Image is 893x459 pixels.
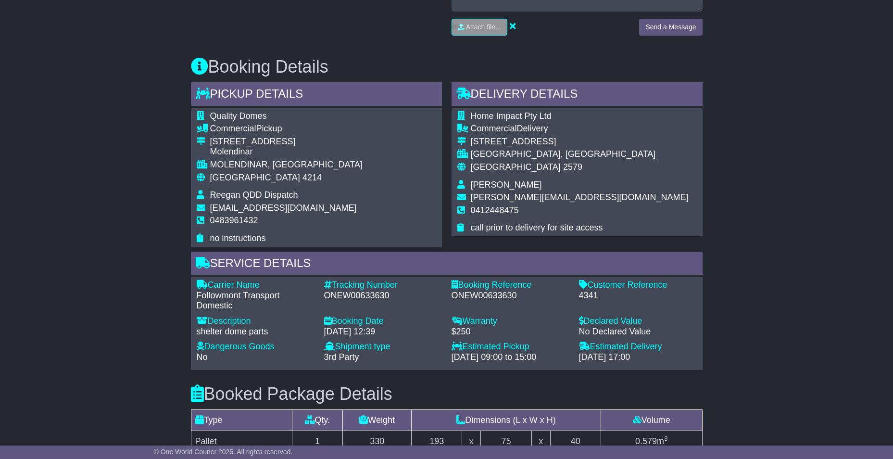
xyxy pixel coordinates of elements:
div: Declared Value [579,316,697,327]
span: No [197,352,208,362]
div: Booking Reference [452,280,569,291]
div: Delivery [471,124,689,134]
div: Delivery Details [452,82,703,108]
button: Send a Message [639,19,702,36]
td: Volume [601,410,702,431]
td: Dimensions (L x W x H) [412,410,601,431]
div: Estimated Pickup [452,342,569,352]
div: Tracking Number [324,280,442,291]
div: Followmont Transport Domestic [197,291,314,311]
span: call prior to delivery for site access [471,223,603,232]
div: MOLENDINAR, [GEOGRAPHIC_DATA] [210,160,363,170]
span: 0412448475 [471,205,519,215]
div: $250 [452,327,569,337]
div: [STREET_ADDRESS] [210,137,363,147]
div: Pickup [210,124,363,134]
div: [DATE] 17:00 [579,352,697,363]
div: ONEW00633630 [324,291,442,301]
span: 3rd Party [324,352,359,362]
span: Commercial [471,124,517,133]
div: [DATE] 12:39 [324,327,442,337]
td: 75 [481,431,531,452]
div: Estimated Delivery [579,342,697,352]
td: x [531,431,550,452]
td: x [462,431,481,452]
span: Home Impact Pty Ltd [471,111,552,121]
div: 4341 [579,291,697,301]
div: Description [197,316,314,327]
span: 2579 [563,162,582,172]
div: [DATE] 09:00 to 15:00 [452,352,569,363]
td: m [601,431,702,452]
div: Service Details [191,252,703,278]
td: Pallet [191,431,292,452]
div: Pickup Details [191,82,442,108]
div: ONEW00633630 [452,291,569,301]
div: [GEOGRAPHIC_DATA], [GEOGRAPHIC_DATA] [471,149,689,160]
span: [GEOGRAPHIC_DATA] [210,173,300,182]
td: 1 [292,431,342,452]
span: Reegan QDD Dispatch [210,190,298,200]
span: [PERSON_NAME] [471,180,542,190]
td: 40 [550,431,601,452]
td: Weight [343,410,412,431]
div: No Declared Value [579,327,697,337]
div: Shipment type [324,342,442,352]
div: Booking Date [324,316,442,327]
div: [STREET_ADDRESS] [471,137,689,147]
div: shelter dome parts [197,327,314,337]
div: Customer Reference [579,280,697,291]
td: Qty. [292,410,342,431]
span: Quality Domes [210,111,267,121]
div: Dangerous Goods [197,342,314,352]
td: 330 [343,431,412,452]
sup: 3 [664,435,668,442]
td: 193 [412,431,462,452]
span: Commercial [210,124,256,133]
span: © One World Courier 2025. All rights reserved. [154,448,293,456]
span: no instructions [210,233,266,243]
span: 4214 [302,173,322,182]
span: [PERSON_NAME][EMAIL_ADDRESS][DOMAIN_NAME] [471,192,689,202]
div: Warranty [452,316,569,327]
span: 0483961432 [210,216,258,225]
h3: Booked Package Details [191,384,703,404]
td: Type [191,410,292,431]
span: 0.579 [635,436,657,446]
div: Carrier Name [197,280,314,291]
span: [GEOGRAPHIC_DATA] [471,162,561,172]
h3: Booking Details [191,57,703,76]
div: Molendinar [210,147,363,157]
span: [EMAIL_ADDRESS][DOMAIN_NAME] [210,203,357,213]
